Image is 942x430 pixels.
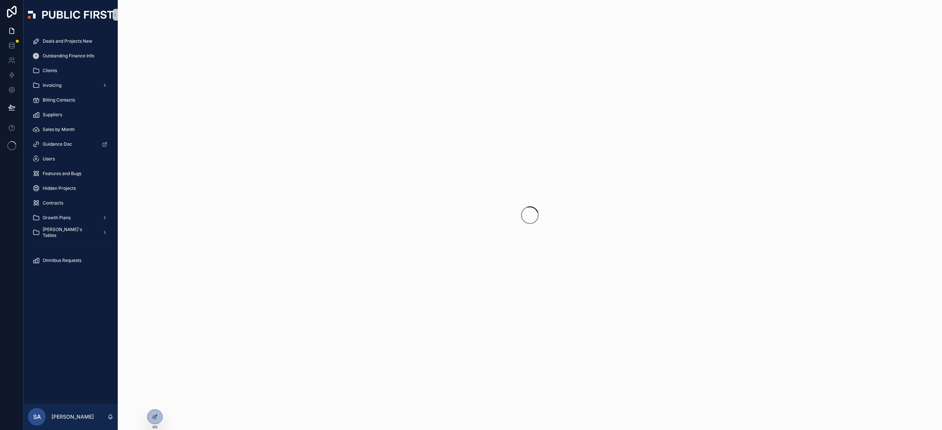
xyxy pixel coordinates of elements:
[43,112,62,118] span: Suppliers
[28,196,113,210] a: Contracts
[43,127,75,132] span: Sales by Month
[24,29,118,277] div: scrollable content
[52,413,94,420] p: [PERSON_NAME]
[28,182,113,195] a: Hidden Projects
[43,171,81,177] span: Features and Bugs
[28,49,113,63] a: Outstanding Finance Info
[43,200,63,206] span: Contracts
[28,226,113,239] a: [PERSON_NAME]'s Tables
[43,68,57,74] span: Clients
[28,35,113,48] a: Deals and Projects New
[28,138,113,151] a: Guidance Doc
[28,254,113,267] a: Omnibus Requests
[28,123,113,136] a: Sales by Month
[28,108,113,121] a: Suppliers
[43,82,61,88] span: Invoicing
[28,211,113,224] a: Growth Plans
[28,93,113,107] a: Billing Contacts
[28,11,113,19] img: App logo
[43,38,92,44] span: Deals and Projects New
[43,185,76,191] span: Hidden Projects
[43,227,96,238] span: [PERSON_NAME]'s Tables
[28,64,113,77] a: Clients
[43,257,81,263] span: Omnibus Requests
[43,97,75,103] span: Billing Contacts
[43,215,71,221] span: Growth Plans
[28,152,113,166] a: Users
[33,412,41,421] span: SA
[28,79,113,92] a: Invoicing
[43,141,72,147] span: Guidance Doc
[43,156,55,162] span: Users
[28,167,113,180] a: Features and Bugs
[43,53,94,59] span: Outstanding Finance Info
